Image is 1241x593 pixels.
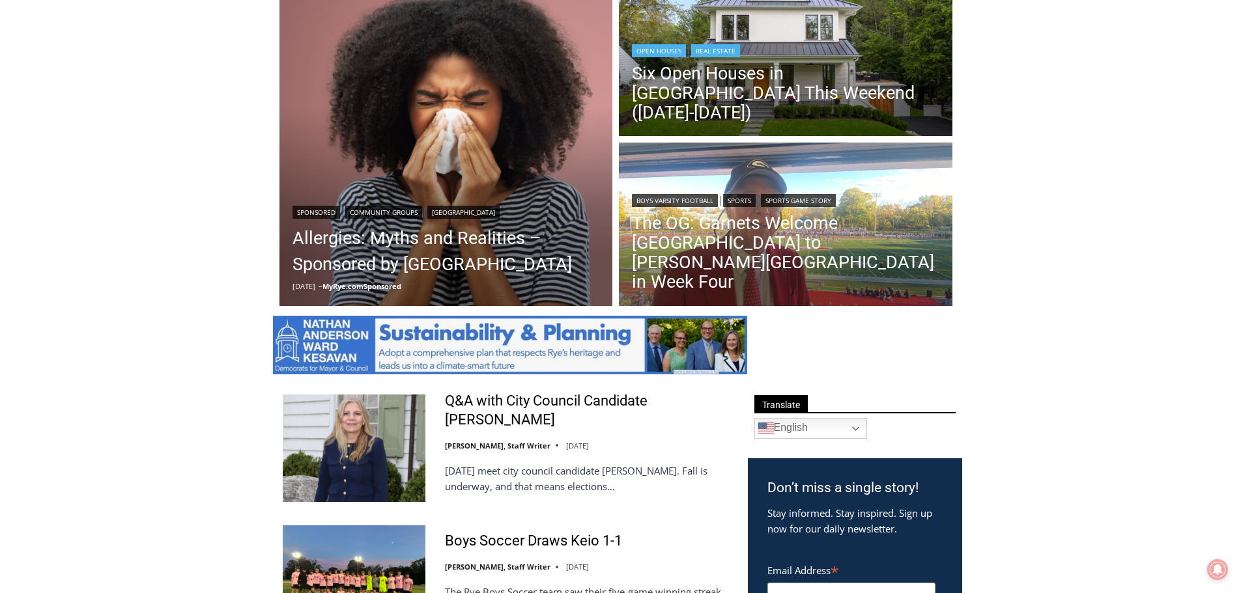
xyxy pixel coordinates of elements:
time: [DATE] [566,562,589,572]
a: Allergies: Myths and Realities – Sponsored by [GEOGRAPHIC_DATA] [292,225,600,277]
a: Q&A with City Council Candidate [PERSON_NAME] [445,392,731,429]
a: Read More The OG: Garnets Welcome Yorktown to Nugent Stadium in Week Four [619,143,952,309]
span: Translate [754,395,808,413]
a: [PERSON_NAME], Staff Writer [445,562,550,572]
p: [DATE] meet city council candidate [PERSON_NAME]. Fall is underway, and that means elections… [445,463,731,494]
a: Boys Varsity Football [632,194,718,207]
a: Sports [723,194,756,207]
p: Stay informed. Stay inspired. Sign up now for our daily newsletter. [767,505,943,536]
div: Apply Now <> summer and RHS senior internships available [329,1,616,126]
img: en [758,421,774,436]
div: | [632,42,939,57]
img: (PHOTO: The voice of Rye Garnet Football and Old Garnet Steve Feeney in the Nugent Stadium press ... [619,143,952,309]
a: Intern @ [DOMAIN_NAME] [313,126,631,162]
h3: Don’t miss a single story! [767,478,943,499]
a: [PERSON_NAME], Staff Writer [445,441,550,450]
a: Sponsored [292,206,340,219]
a: [GEOGRAPHIC_DATA] [427,206,500,219]
a: Boys Soccer Draws Keio 1-1 [445,532,622,551]
div: | | [632,191,939,207]
h4: [PERSON_NAME] Read Sanctuary Fall Fest: [DATE] [10,131,173,161]
span: – [319,281,322,291]
div: Birds of Prey: Falcon and hawk demos [137,38,188,107]
div: | | [292,203,600,219]
a: Six Open Houses in [GEOGRAPHIC_DATA] This Weekend ([DATE]-[DATE]) [632,64,939,122]
time: [DATE] [566,441,589,450]
label: Email Address [767,557,935,581]
time: [DATE] [292,281,315,291]
a: Community Groups [345,206,422,219]
a: The OG: Garnets Welcome [GEOGRAPHIC_DATA] to [PERSON_NAME][GEOGRAPHIC_DATA] in Week Four [632,214,939,292]
div: 6 [152,110,158,123]
img: Q&A with City Council Candidate Maria Tufvesson Shuck [283,394,425,501]
a: [PERSON_NAME] Read Sanctuary Fall Fest: [DATE] [1,130,195,162]
a: English [754,418,867,439]
div: 2 [137,110,143,123]
div: / [146,110,149,123]
span: Intern @ [DOMAIN_NAME] [341,130,604,159]
a: Sports Game Story [761,194,836,207]
a: Open Houses [632,44,686,57]
a: Real Estate [691,44,740,57]
a: MyRye.comSponsored [322,281,401,291]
